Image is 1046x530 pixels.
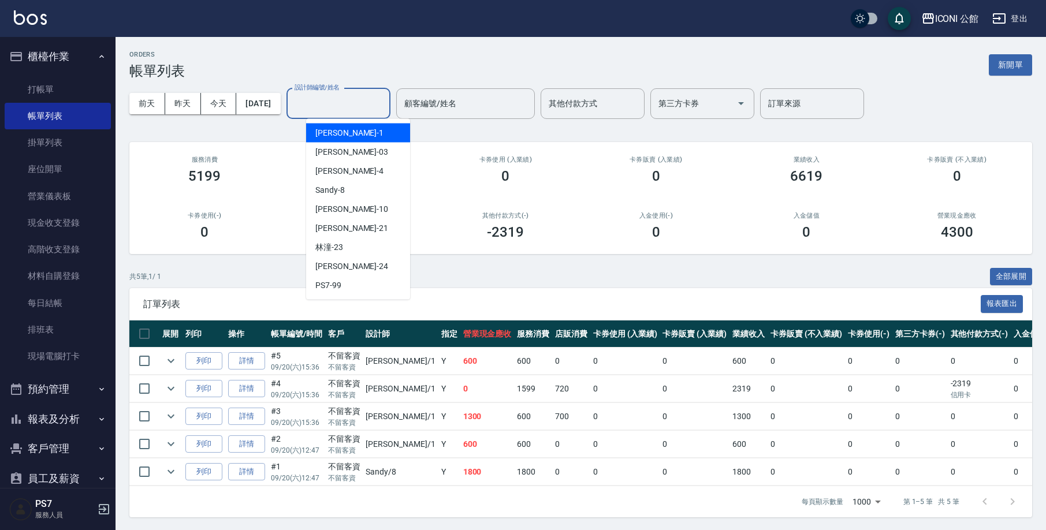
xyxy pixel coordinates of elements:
[225,320,268,348] th: 操作
[892,375,948,402] td: 0
[35,498,94,510] h5: PS7
[896,212,1019,219] h2: 營業現金應收
[514,375,552,402] td: 1599
[5,434,111,464] button: 客戶管理
[514,431,552,458] td: 600
[159,320,183,348] th: 展開
[981,298,1023,309] a: 報表匯出
[892,348,948,375] td: 0
[295,83,340,92] label: 設計師編號/姓名
[185,352,222,370] button: 列印
[444,156,567,163] h2: 卡券使用 (入業績)
[652,224,660,240] h3: 0
[188,168,221,184] h3: 5199
[328,378,360,390] div: 不留客資
[892,431,948,458] td: 0
[5,103,111,129] a: 帳單列表
[129,271,161,282] p: 共 5 筆, 1 / 1
[5,343,111,369] a: 現場電腦打卡
[129,51,185,58] h2: ORDERS
[948,320,1011,348] th: 其他付款方式(-)
[328,390,360,400] p: 不留客資
[363,431,438,458] td: [PERSON_NAME] /1
[896,156,1019,163] h2: 卡券販賣 (不入業績)
[981,295,1023,313] button: 報表匯出
[315,222,388,234] span: [PERSON_NAME] -21
[552,458,590,486] td: 0
[271,417,322,428] p: 09/20 (六) 15:36
[228,435,265,453] a: 詳情
[328,445,360,456] p: 不留客資
[5,76,111,103] a: 打帳單
[652,168,660,184] h3: 0
[892,320,948,348] th: 第三方卡券(-)
[917,7,984,31] button: ICONI 公館
[143,298,981,310] span: 訂單列表
[552,403,590,430] td: 700
[328,473,360,483] p: 不留客資
[989,54,1032,76] button: 新開單
[315,127,384,139] span: [PERSON_NAME] -1
[948,458,1011,486] td: 0
[363,348,438,375] td: [PERSON_NAME] /1
[271,445,322,456] p: 09/20 (六) 12:47
[951,390,1008,400] p: 信用卡
[185,463,222,481] button: 列印
[903,497,959,507] p: 第 1–5 筆 共 5 筆
[460,403,515,430] td: 1300
[514,348,552,375] td: 600
[363,320,438,348] th: 設計師
[590,431,660,458] td: 0
[845,348,892,375] td: 0
[143,212,266,219] h2: 卡券使用(-)
[162,380,180,397] button: expand row
[729,458,768,486] td: 1800
[460,375,515,402] td: 0
[200,224,209,240] h3: 0
[185,435,222,453] button: 列印
[129,63,185,79] h3: 帳單列表
[845,431,892,458] td: 0
[768,403,845,430] td: 0
[228,380,265,398] a: 詳情
[165,93,201,114] button: 昨天
[438,348,460,375] td: Y
[271,473,322,483] p: 09/20 (六) 12:47
[5,263,111,289] a: 材料自購登錄
[948,403,1011,430] td: 0
[183,320,225,348] th: 列印
[988,8,1032,29] button: 登出
[745,156,868,163] h2: 業績收入
[768,458,845,486] td: 0
[5,404,111,434] button: 報表及分析
[790,168,822,184] h3: 6619
[438,320,460,348] th: 指定
[460,431,515,458] td: 600
[552,375,590,402] td: 720
[948,348,1011,375] td: 0
[294,156,417,163] h2: 店販消費
[802,224,810,240] h3: 0
[460,348,515,375] td: 600
[487,224,524,240] h3: -2319
[595,212,718,219] h2: 入金使用(-)
[732,94,750,113] button: Open
[228,352,265,370] a: 詳情
[845,458,892,486] td: 0
[5,210,111,236] a: 現金收支登錄
[935,12,979,26] div: ICONI 公館
[660,375,729,402] td: 0
[729,431,768,458] td: 600
[9,498,32,521] img: Person
[328,350,360,362] div: 不留客資
[660,348,729,375] td: 0
[268,375,325,402] td: #4
[268,431,325,458] td: #2
[201,93,237,114] button: 今天
[444,212,567,219] h2: 其他付款方式(-)
[768,348,845,375] td: 0
[5,129,111,156] a: 掛單列表
[590,348,660,375] td: 0
[845,375,892,402] td: 0
[162,435,180,453] button: expand row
